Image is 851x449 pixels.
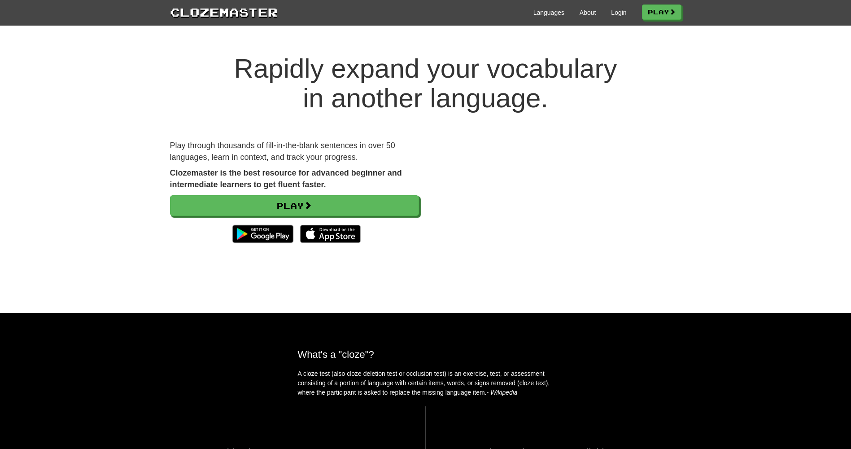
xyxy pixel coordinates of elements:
[170,4,278,20] a: Clozemaster
[642,4,681,20] a: Play
[300,225,361,243] img: Download_on_the_App_Store_Badge_US-UK_135x40-25178aeef6eb6b83b96f5f2d004eda3bffbb37122de64afbaef7...
[170,195,419,216] a: Play
[228,220,297,247] img: Get it on Google Play
[298,349,554,360] h2: What's a "cloze"?
[298,369,554,397] p: A cloze test (also cloze deletion test or occlusion test) is an exercise, test, or assessment con...
[580,8,596,17] a: About
[487,389,518,396] em: - Wikipedia
[611,8,626,17] a: Login
[533,8,564,17] a: Languages
[170,168,402,189] strong: Clozemaster is the best resource for advanced beginner and intermediate learners to get fluent fa...
[170,140,419,163] p: Play through thousands of fill-in-the-blank sentences in over 50 languages, learn in context, and...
